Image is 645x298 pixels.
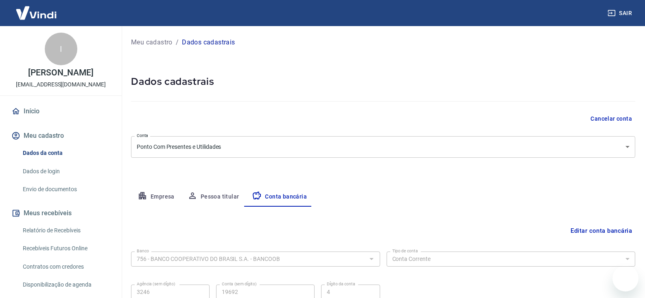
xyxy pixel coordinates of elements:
[16,80,106,89] p: [EMAIL_ADDRESS][DOMAIN_NAME]
[10,127,112,145] button: Meu cadastro
[176,38,179,47] p: /
[137,132,148,139] label: Conta
[20,145,112,161] a: Dados da conta
[20,240,112,257] a: Recebíveis Futuros Online
[222,281,257,287] label: Conta (sem dígito)
[567,223,635,238] button: Editar conta bancária
[131,187,181,207] button: Empresa
[20,181,112,198] a: Envio de documentos
[28,68,93,77] p: [PERSON_NAME]
[612,265,638,291] iframe: Botão para abrir a janela de mensagens
[131,38,173,47] a: Meu cadastro
[131,75,635,88] h5: Dados cadastrais
[45,33,77,65] div: I
[137,248,149,254] label: Banco
[10,102,112,120] a: Início
[587,111,635,126] button: Cancelar conta
[245,187,313,207] button: Conta bancária
[137,281,175,287] label: Agência (sem dígito)
[327,281,355,287] label: Dígito da conta
[20,258,112,275] a: Contratos com credores
[10,204,112,222] button: Meus recebíveis
[131,136,635,158] div: Ponto Com Presentes e Utilidades
[20,222,112,239] a: Relatório de Recebíveis
[20,163,112,180] a: Dados de login
[392,248,418,254] label: Tipo de conta
[606,6,635,21] button: Sair
[10,0,63,25] img: Vindi
[20,276,112,293] a: Disponibilização de agenda
[181,187,246,207] button: Pessoa titular
[182,38,235,47] p: Dados cadastrais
